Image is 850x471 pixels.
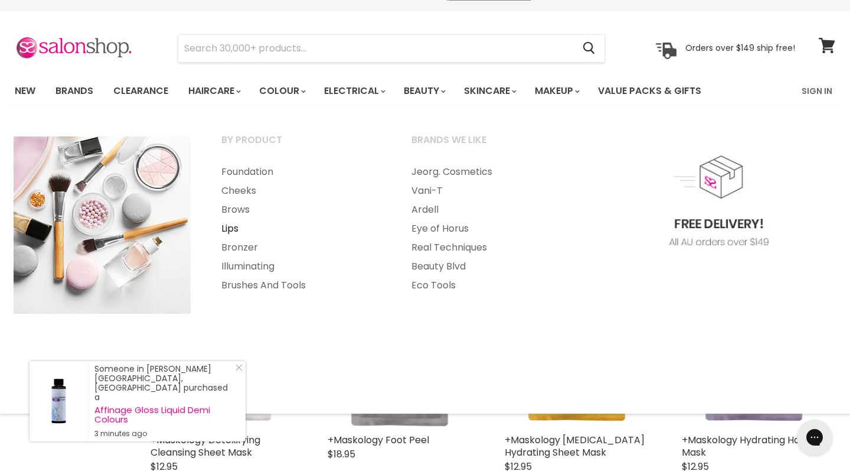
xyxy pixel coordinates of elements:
[207,163,394,295] ul: Main menu
[178,35,573,62] input: Search
[395,79,453,103] a: Beauty
[315,79,393,103] a: Electrical
[455,79,524,103] a: Skincare
[6,74,753,108] ul: Main menu
[397,163,584,181] a: Jeorg. Cosmetics
[207,219,394,238] a: Lips
[397,200,584,219] a: Ardell
[236,364,243,371] svg: Close Icon
[207,238,394,257] a: Bronzer
[589,79,710,103] a: Value Packs & Gifts
[207,163,394,181] a: Foundation
[795,79,839,103] a: Sign In
[30,361,89,441] a: Visit product page
[231,364,243,376] a: Close Notification
[685,43,795,53] p: Orders over $149 ship free!
[505,433,645,459] a: +Maskology [MEDICAL_DATA] Hydrating Sheet Mask
[207,200,394,219] a: Brows
[94,405,234,424] a: Affinage Gloss Liquid Demi Colours
[328,433,429,447] a: +Maskology Foot Peel
[397,181,584,200] a: Vani-T
[151,433,260,459] a: +Maskology Detoxifying Cleansing Sheet Mask
[397,219,584,238] a: Eye of Horus
[328,447,355,461] span: $18.95
[47,79,102,103] a: Brands
[573,35,604,62] button: Search
[104,79,177,103] a: Clearance
[94,364,234,438] div: Someone in [PERSON_NAME][GEOGRAPHIC_DATA], [GEOGRAPHIC_DATA] purchased a
[682,433,812,459] a: +Maskology Hydrating Hand Mask
[791,415,838,459] iframe: Gorgias live chat messenger
[397,257,584,276] a: Beauty Blvd
[6,79,44,103] a: New
[207,257,394,276] a: Illuminating
[526,79,587,103] a: Makeup
[397,276,584,295] a: Eco Tools
[207,131,394,160] a: By Product
[397,131,584,160] a: Brands we like
[207,181,394,200] a: Cheeks
[397,238,584,257] a: Real Techniques
[207,276,394,295] a: Brushes And Tools
[250,79,313,103] a: Colour
[179,79,248,103] a: Haircare
[178,34,605,63] form: Product
[397,163,584,295] ul: Main menu
[94,429,234,438] small: 3 minutes ago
